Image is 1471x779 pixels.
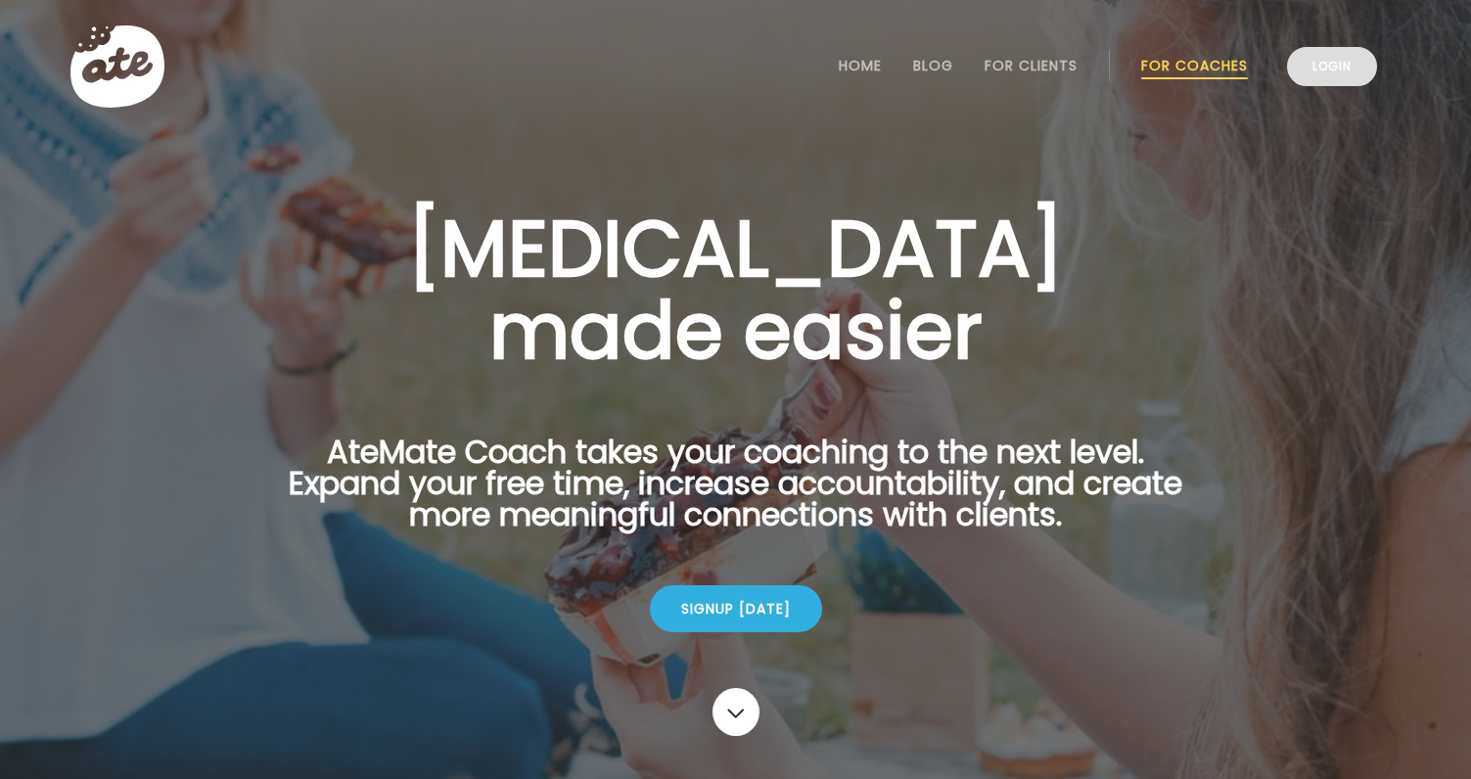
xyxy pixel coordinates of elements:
h1: [MEDICAL_DATA] made easier [258,207,1214,372]
div: Signup [DATE] [650,585,822,632]
a: For Clients [985,58,1078,73]
a: Home [839,58,882,73]
p: AteMate Coach takes your coaching to the next level. Expand your free time, increase accountabili... [258,436,1214,554]
a: For Coaches [1141,58,1248,73]
a: Blog [913,58,953,73]
a: Login [1287,47,1377,86]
